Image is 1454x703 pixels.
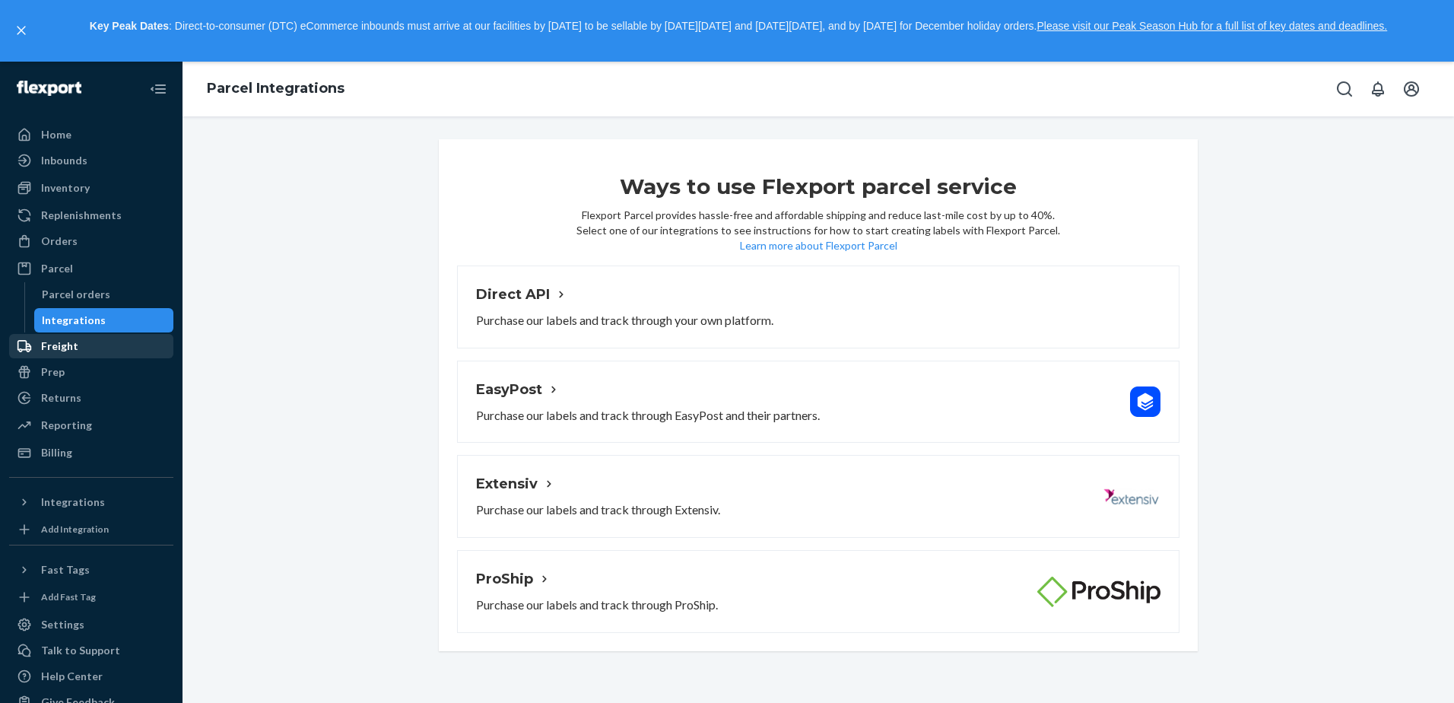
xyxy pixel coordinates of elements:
p: Purchase our labels and track through ProShip. [476,596,718,614]
button: Open Search Box [1329,74,1360,104]
a: Direct API Purchase our labels and track through your own platform. [457,266,1179,348]
div: Parcel orders [42,287,110,302]
img: extensiv.4abf26f20304a761be7c5bdd6134ff21.png [1102,482,1160,512]
div: Home [41,127,71,142]
button: close, [14,23,29,38]
div: Prep [41,364,65,380]
div: Fast Tags [41,562,90,577]
strong: Key Peak Dates [90,20,169,32]
a: Help Center [9,664,173,689]
button: Talk to Support [9,638,173,663]
img: proship.400246161df7ea4783f5a433479648b2.png [1037,577,1160,607]
div: Settings [41,617,84,632]
a: Integrations [34,308,174,332]
ol: breadcrumbs [195,67,357,111]
div: Add Fast Tag [41,590,96,603]
div: Inventory [41,180,90,196]
a: Please visit our Peak Season Hub for a full list of key dates and deadlines. [1037,20,1387,32]
a: Home [9,122,173,147]
a: Add Fast Tag [9,588,173,606]
a: Add Integration [9,520,173,539]
h2: ProShip [476,569,718,589]
a: ProShip Purchase our labels and track through ProShip. [457,550,1179,633]
p: : Direct-to-consumer (DTC) eCommerce inbounds must arrive at our facilities by [DATE] to be sella... [37,14,1440,40]
div: Orders [41,234,78,249]
a: Parcel orders [34,282,174,307]
a: Reporting [9,413,173,437]
a: Settings [9,612,173,637]
div: Reporting [41,418,92,433]
a: Inbounds [9,148,173,173]
a: Replenishments [9,203,173,227]
p: Purchase our labels and track through EasyPost and their partners. [476,407,820,425]
h1: Ways to use Flexport parcel service [620,173,1017,200]
a: Prep [9,360,173,384]
div: Billing [41,445,72,460]
p: Purchase our labels and track through your own platform. [476,312,773,329]
button: Open notifications [1363,74,1393,104]
a: Learn more about Flexport Parcel [740,238,897,253]
a: Extensiv Purchase our labels and track through Extensiv. [457,455,1179,538]
div: Talk to Support [41,643,120,658]
button: Close Navigation [143,74,173,104]
div: Returns [41,390,81,406]
a: Billing [9,441,173,465]
h2: EasyPost [476,380,820,399]
a: Parcel [9,256,173,281]
a: EasyPost Purchase our labels and track through EasyPost and their partners. [457,361,1179,444]
h2: Direct API [476,285,773,304]
span: Support [30,11,85,24]
p: Purchase our labels and track through Extensiv. [476,501,720,519]
div: Integrations [41,495,105,510]
div: Freight [41,339,78,354]
img: easypost.9f817f2d83bdea3814bf2f0657c23879.png [1130,386,1160,417]
a: Freight [9,334,173,358]
div: Add Integration [41,523,109,536]
button: Integrations [9,490,173,514]
div: Help Center [41,669,103,684]
a: Inventory [9,176,173,200]
a: Returns [9,386,173,410]
h2: Extensiv [476,474,720,494]
div: Parcel [41,261,73,276]
a: Parcel Integrations [207,80,344,97]
p: Flexport Parcel provides hassle-free and affordable shipping and reduce last-mile cost by up to 4... [576,208,1060,238]
img: Flexport logo [17,81,81,96]
button: Fast Tags [9,558,173,582]
a: Orders [9,229,173,253]
button: Open account menu [1396,74,1427,104]
div: Inbounds [41,153,87,168]
div: Replenishments [41,208,122,223]
div: Integrations [42,313,106,328]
